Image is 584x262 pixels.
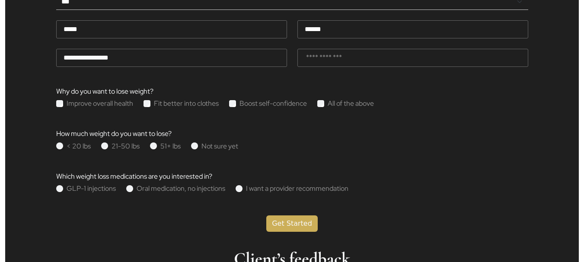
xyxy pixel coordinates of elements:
[246,185,348,192] label: I want a provider recommendation
[239,100,307,107] label: Boost self-confidence
[67,185,116,192] label: GLP-1 injections
[112,143,140,150] label: 21-50 lbs
[328,100,374,107] label: All of the above
[56,88,153,95] label: Why do you want to lose weight?
[266,215,318,232] button: Get Started
[154,100,219,107] label: Fit better into clothes
[67,143,91,150] label: < 20 lbs
[160,143,181,150] label: 51+ lbs
[137,185,225,192] label: Oral medication, no injections
[56,173,212,180] label: Which weight loss medications are you interested in?
[67,100,133,107] label: Improve overall health
[56,130,172,137] label: How much weight do you want to lose?
[201,143,238,150] label: Not sure yet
